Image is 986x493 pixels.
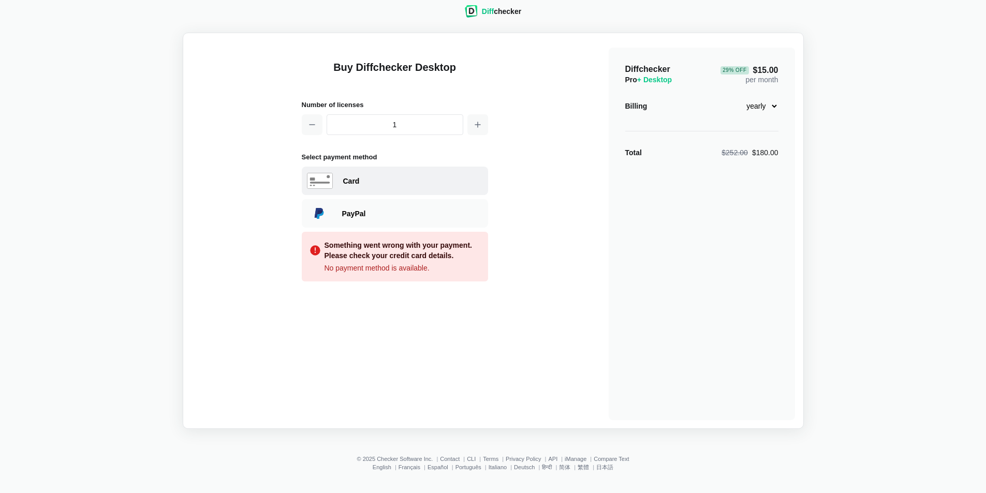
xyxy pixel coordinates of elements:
a: API [548,456,557,462]
div: No payment method is available. [310,263,480,273]
span: $15.00 [720,66,778,74]
a: Español [428,464,448,470]
a: Diffchecker logoDiffchecker [465,11,521,19]
h2: Number of licenses [302,99,488,110]
span: Diffchecker [625,65,670,73]
div: Something went wrong with your payment. Please check your credit card details. [325,240,480,261]
a: CLI [467,456,476,462]
div: Billing [625,101,647,111]
a: 日本語 [596,464,613,470]
span: $252.00 [722,148,748,157]
span: Pro [625,76,672,84]
a: Privacy Policy [506,456,541,462]
div: Paying with Card [343,176,483,186]
h2: Select payment method [302,152,488,162]
a: Compare Text [594,456,629,462]
h1: Buy Diffchecker Desktop [302,60,488,87]
img: Diffchecker logo [465,5,478,18]
a: 简体 [559,464,570,470]
span: + Desktop [637,76,672,84]
a: Terms [483,456,498,462]
a: iManage [565,456,586,462]
div: checker [482,6,521,17]
li: © 2025 Checker Software Inc. [357,456,440,462]
a: Français [399,464,420,470]
div: per month [720,64,778,85]
strong: Total [625,148,642,157]
a: Contact [440,456,460,462]
div: Paying with PayPal [302,199,488,228]
a: 繁體 [578,464,589,470]
input: 1 [327,114,463,135]
a: Deutsch [514,464,535,470]
a: Italiano [489,464,507,470]
span: Diff [482,7,494,16]
div: 29 % Off [720,66,748,74]
div: Paying with Card [302,167,488,195]
a: Português [455,464,481,470]
div: Paying with PayPal [342,208,483,219]
a: English [373,464,391,470]
div: $180.00 [722,147,778,158]
a: हिन्दी [542,464,552,470]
